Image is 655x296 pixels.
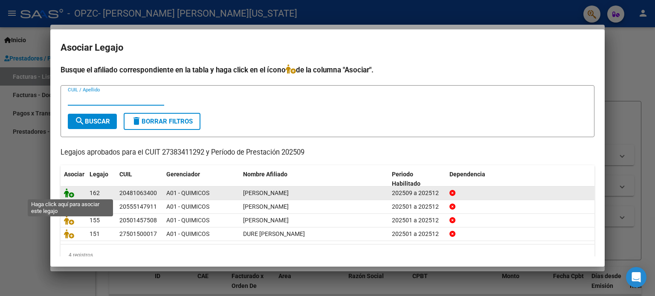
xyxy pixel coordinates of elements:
[243,217,289,224] span: PONCE GAEL
[243,171,287,178] span: Nombre Afiliado
[90,230,100,237] span: 151
[75,118,110,125] span: Buscar
[61,40,594,56] h2: Asociar Legajo
[90,203,100,210] span: 164
[626,267,646,287] div: Open Intercom Messenger
[61,64,594,75] h4: Busque el afiliado correspondiente en la tabla y haga click en el ícono de la columna "Asociar".
[392,188,443,198] div: 202509 a 202512
[166,171,200,178] span: Gerenciador
[163,165,240,193] datatable-header-cell: Gerenciador
[166,190,209,196] span: A01 - QUIMICOS
[90,171,108,178] span: Legajo
[116,165,163,193] datatable-header-cell: CUIL
[119,229,157,239] div: 27501500017
[90,217,100,224] span: 155
[166,230,209,237] span: A01 - QUIMICOS
[446,165,595,193] datatable-header-cell: Dependencia
[243,190,289,196] span: OCAMPO NATAN
[388,165,446,193] datatable-header-cell: Periodo Habilitado
[61,244,594,266] div: 4 registros
[131,116,142,126] mat-icon: delete
[61,147,594,158] p: Legajos aprobados para el CUIT 27383411292 y Período de Prestación 202509
[392,216,443,225] div: 202501 a 202512
[243,230,305,237] span: DURE IARA ABIGAIL
[166,217,209,224] span: A01 - QUIMICOS
[61,165,86,193] datatable-header-cell: Asociar
[166,203,209,210] span: A01 - QUIMICOS
[75,116,85,126] mat-icon: search
[119,202,157,212] div: 20555147911
[449,171,485,178] span: Dependencia
[119,216,157,225] div: 20501457508
[124,113,200,130] button: Borrar Filtros
[119,188,157,198] div: 20481063400
[392,202,443,212] div: 202501 a 202512
[131,118,193,125] span: Borrar Filtros
[392,229,443,239] div: 202501 a 202512
[86,165,116,193] datatable-header-cell: Legajo
[240,165,388,193] datatable-header-cell: Nombre Afiliado
[64,171,84,178] span: Asociar
[392,171,420,187] span: Periodo Habilitado
[119,171,132,178] span: CUIL
[90,190,100,196] span: 162
[243,203,289,210] span: VELAZQUEZ BRANDON SANTINO
[68,114,117,129] button: Buscar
